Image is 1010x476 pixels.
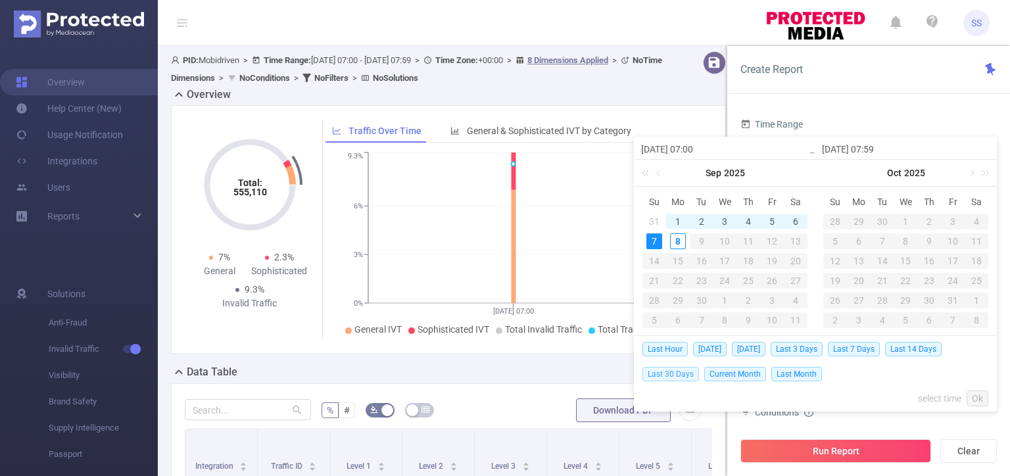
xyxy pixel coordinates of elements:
div: Sort [522,460,530,468]
i: icon: caret-up [667,460,674,464]
td: October 4, 2025 [784,291,807,310]
div: 2 [736,293,760,308]
b: Time Range: [264,55,311,65]
a: Help Center (New) [16,95,122,122]
span: [DATE] [732,342,765,356]
a: Next year (Control + right) [974,160,992,186]
div: 8 [965,312,988,328]
span: Solutions [47,281,85,307]
div: 13 [784,233,807,249]
td: October 27, 2025 [847,291,871,310]
div: 2 [823,312,847,328]
td: October 28, 2025 [871,291,894,310]
div: 3 [941,214,965,229]
span: Last 14 Days [885,342,942,356]
td: October 6, 2025 [847,231,871,251]
td: October 12, 2025 [823,251,847,271]
div: 31 [646,214,662,229]
input: Start date [641,141,809,157]
span: We [713,196,737,208]
th: Wed [713,192,737,212]
div: 20 [784,253,807,269]
h2: Data Table [187,364,237,380]
span: 9.3% [245,284,264,295]
b: Time Zone: [435,55,478,65]
div: 23 [690,273,713,289]
div: 30 [690,293,713,308]
div: 10 [713,233,737,249]
a: select time [918,386,961,411]
span: Anti-Fraud [49,310,158,336]
td: September 24, 2025 [713,271,737,291]
td: September 7, 2025 [642,231,666,251]
div: 5 [823,233,847,249]
td: September 1, 2025 [666,212,690,231]
div: 28 [642,293,666,308]
th: Sun [642,192,666,212]
span: SS [971,10,982,36]
div: 17 [713,253,737,269]
td: October 2, 2025 [736,291,760,310]
td: August 31, 2025 [642,212,666,231]
div: Sort [450,460,458,468]
span: Conditions [755,407,813,417]
span: 2.3% [274,252,294,262]
td: September 29, 2025 [847,212,871,231]
div: 16 [690,253,713,269]
div: 10 [760,312,784,328]
div: 2 [694,214,709,229]
span: Brand Safety [49,389,158,415]
span: > [239,55,252,65]
td: September 3, 2025 [713,212,737,231]
th: Sat [784,192,807,212]
td: October 1, 2025 [713,291,737,310]
td: October 8, 2025 [713,310,737,330]
span: Tu [690,196,713,208]
span: Th [917,196,941,208]
td: September 9, 2025 [690,231,713,251]
div: 11 [965,233,988,249]
div: 25 [965,273,988,289]
td: October 9, 2025 [736,310,760,330]
span: Passport [49,441,158,467]
div: 3 [760,293,784,308]
span: > [411,55,423,65]
div: 21 [871,273,894,289]
td: October 1, 2025 [894,212,918,231]
span: Visibility [49,362,158,389]
td: October 25, 2025 [965,271,988,291]
th: Wed [894,192,918,212]
span: Last Month [771,367,822,381]
td: September 22, 2025 [666,271,690,291]
div: 21 [642,273,666,289]
b: No Conditions [239,73,290,83]
div: 2 [917,214,941,229]
td: October 2, 2025 [917,212,941,231]
th: Fri [941,192,965,212]
td: September 25, 2025 [736,271,760,291]
div: 27 [784,273,807,289]
span: > [349,73,361,83]
span: Last Hour [642,342,688,356]
b: PID: [183,55,199,65]
td: October 10, 2025 [760,310,784,330]
span: General IVT [354,324,402,335]
div: 9 [736,312,760,328]
a: Users [16,174,70,201]
span: Mo [666,196,690,208]
div: 9 [690,233,713,249]
div: 22 [894,273,918,289]
td: November 7, 2025 [941,310,965,330]
span: Th [736,196,760,208]
span: # [344,405,350,416]
a: Oct [886,160,903,186]
td: October 7, 2025 [690,310,713,330]
div: 1 [670,214,686,229]
div: Sophisticated [250,264,310,278]
div: 18 [965,253,988,269]
div: 28 [871,293,894,308]
span: Sophisticated IVT [418,324,489,335]
td: September 17, 2025 [713,251,737,271]
div: Sort [594,460,602,468]
a: Reports [47,203,80,229]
